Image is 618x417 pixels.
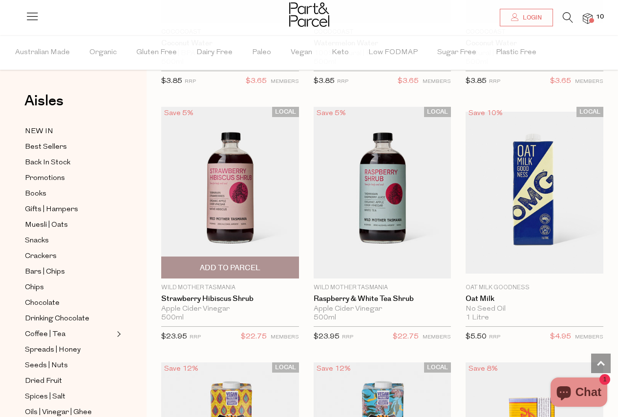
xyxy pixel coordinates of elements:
span: Snacks [25,235,49,247]
a: Gifts | Hampers [25,203,114,216]
span: Spreads | Honey [25,344,81,356]
img: Oat Milk [466,112,603,274]
a: Chocolate [25,297,114,309]
span: 500ml [161,314,184,322]
span: 10 [594,13,606,21]
small: RRP [489,79,500,84]
a: 10 [583,13,593,23]
p: Wild Mother Tasmania [314,283,451,292]
div: Save 12% [161,362,201,376]
span: Back In Stock [25,157,70,169]
span: $23.95 [314,333,340,340]
a: Login [500,9,553,26]
span: LOCAL [424,107,451,117]
button: Add To Parcel [161,257,299,278]
small: MEMBERS [271,335,299,340]
div: Apple Cider Vinegar [161,305,299,314]
span: Chocolate [25,298,60,309]
inbox-online-store-chat: Shopify online store chat [548,377,610,409]
a: Oat Milk [466,295,603,303]
span: LOCAL [272,107,299,117]
span: Chips [25,282,44,294]
span: LOCAL [272,362,299,373]
span: Dairy Free [196,36,233,70]
a: Books [25,188,114,200]
span: $22.75 [241,331,267,343]
div: Save 10% [466,107,506,120]
a: Best Sellers [25,141,114,153]
small: MEMBERS [423,335,451,340]
a: Drinking Chocolate [25,313,114,325]
span: Aisles [24,90,64,112]
span: Muesli | Oats [25,219,68,231]
span: $3.85 [161,78,182,85]
a: Chips [25,281,114,294]
small: RRP [342,335,353,340]
a: Spices | Salt [25,391,114,403]
a: Aisles [24,94,64,118]
span: Sugar Free [437,36,476,70]
div: Save 8% [466,362,501,376]
img: Strawberry Hibiscus Shrub [161,107,299,278]
div: Save 5% [161,107,196,120]
a: Dried Fruit [25,375,114,387]
span: $22.75 [393,331,419,343]
a: Crackers [25,250,114,262]
span: 1 Litre [466,314,489,322]
img: Raspberry & White Tea Shrub [314,107,451,278]
span: LOCAL [424,362,451,373]
span: Crackers [25,251,57,262]
span: $3.65 [550,75,571,88]
div: Apple Cider Vinegar [314,305,451,314]
span: Spices | Salt [25,391,65,403]
span: Low FODMAP [368,36,418,70]
div: No Seed Oil [466,305,603,314]
small: MEMBERS [423,79,451,84]
a: Bars | Chips [25,266,114,278]
span: $3.65 [246,75,267,88]
span: Promotions [25,173,65,184]
span: Keto [332,36,349,70]
span: $5.50 [466,333,487,340]
a: Muesli | Oats [25,219,114,231]
span: Vegan [291,36,312,70]
small: RRP [190,335,201,340]
span: $4.95 [550,331,571,343]
a: Back In Stock [25,157,114,169]
a: Seeds | Nuts [25,359,114,372]
p: Wild Mother Tasmania [161,283,299,292]
img: Part&Parcel [289,2,329,27]
small: MEMBERS [575,335,603,340]
span: Books [25,188,46,200]
a: NEW IN [25,125,114,138]
span: Seeds | Nuts [25,360,68,372]
span: $3.85 [466,78,487,85]
span: NEW IN [25,126,53,138]
span: Paleo [252,36,271,70]
span: Australian Made [15,36,70,70]
span: Login [520,14,542,22]
span: Plastic Free [496,36,536,70]
span: 500ml [314,314,336,322]
span: Dried Fruit [25,376,62,387]
a: Promotions [25,172,114,184]
small: RRP [489,335,500,340]
span: Coffee | Tea [25,329,65,340]
span: Gifts | Hampers [25,204,78,216]
span: Drinking Chocolate [25,313,89,325]
div: Save 5% [314,107,349,120]
small: RRP [185,79,196,84]
span: Best Sellers [25,141,67,153]
span: $23.95 [161,333,187,340]
span: Gluten Free [136,36,177,70]
small: RRP [337,79,348,84]
span: Add To Parcel [200,263,260,273]
a: Coffee | Tea [25,328,114,340]
span: Organic [89,36,117,70]
span: $3.85 [314,78,335,85]
a: Spreads | Honey [25,344,114,356]
a: Snacks [25,235,114,247]
small: MEMBERS [271,79,299,84]
a: Raspberry & White Tea Shrub [314,295,451,303]
span: Bars | Chips [25,266,65,278]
